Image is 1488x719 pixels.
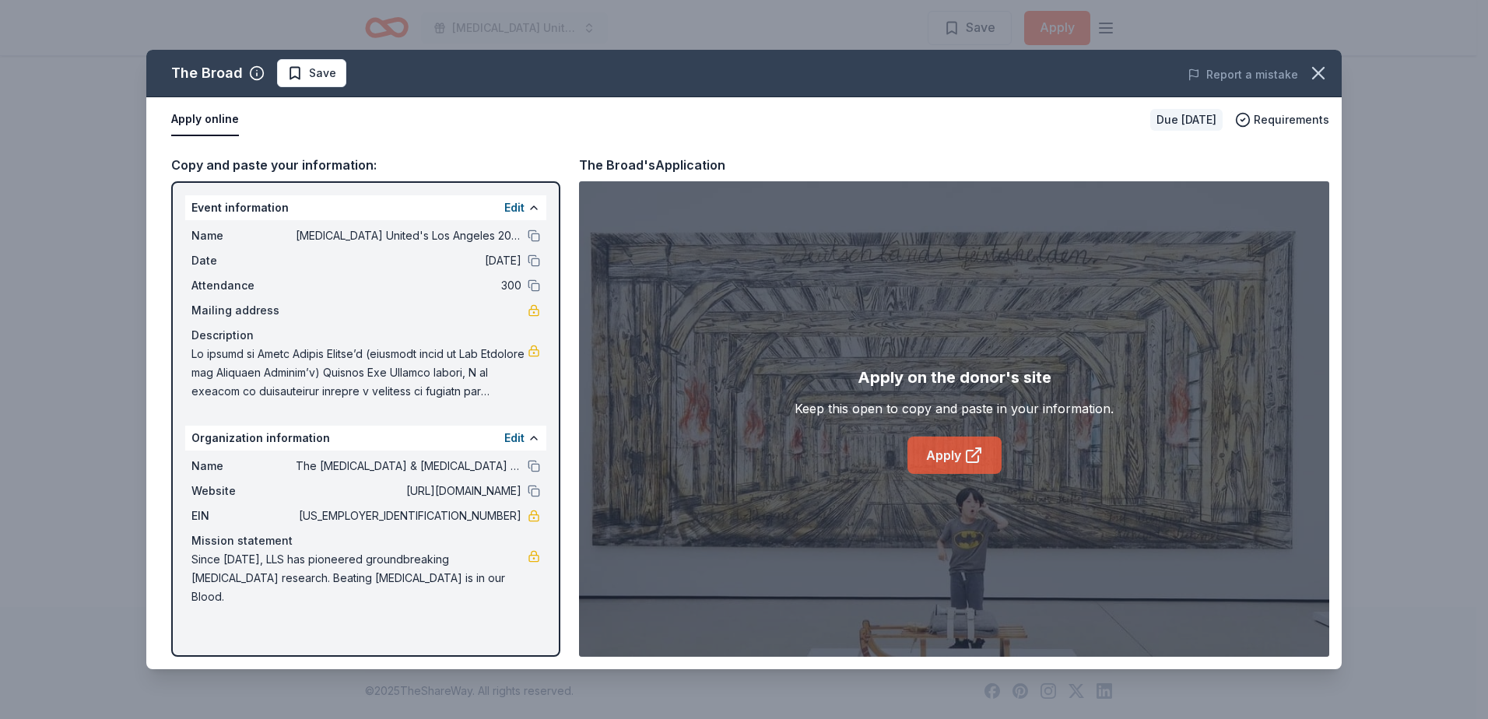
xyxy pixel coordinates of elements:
[504,198,525,217] button: Edit
[1235,110,1329,129] button: Requirements
[1254,110,1329,129] span: Requirements
[1150,109,1223,131] div: Due [DATE]
[191,550,528,606] span: Since [DATE], LLS has pioneered groundbreaking [MEDICAL_DATA] research. Beating [MEDICAL_DATA] is...
[171,155,560,175] div: Copy and paste your information:
[185,426,546,451] div: Organization information
[191,226,296,245] span: Name
[1188,65,1298,84] button: Report a mistake
[191,482,296,500] span: Website
[185,195,546,220] div: Event information
[191,251,296,270] span: Date
[579,155,725,175] div: The Broad's Application
[171,61,243,86] div: The Broad
[171,103,239,136] button: Apply online
[191,301,296,320] span: Mailing address
[296,457,521,475] span: The [MEDICAL_DATA] & [MEDICAL_DATA] Society
[296,251,521,270] span: [DATE]
[191,531,540,550] div: Mission statement
[191,507,296,525] span: EIN
[191,345,528,401] span: Lo ipsumd si Ametc Adipis Elitse’d (eiusmodt incid ut Lab Etdolore mag Aliquaen Adminim’v) Quisno...
[504,429,525,447] button: Edit
[296,507,521,525] span: [US_EMPLOYER_IDENTIFICATION_NUMBER]
[191,276,296,295] span: Attendance
[296,276,521,295] span: 300
[309,64,336,82] span: Save
[296,482,521,500] span: [URL][DOMAIN_NAME]
[907,437,1002,474] a: Apply
[296,226,521,245] span: [MEDICAL_DATA] United's Los Angeles 2026 Visionaries of the Year Grand Finale Gala
[858,365,1051,390] div: Apply on the donor's site
[277,59,346,87] button: Save
[191,326,540,345] div: Description
[795,399,1114,418] div: Keep this open to copy and paste in your information.
[191,457,296,475] span: Name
